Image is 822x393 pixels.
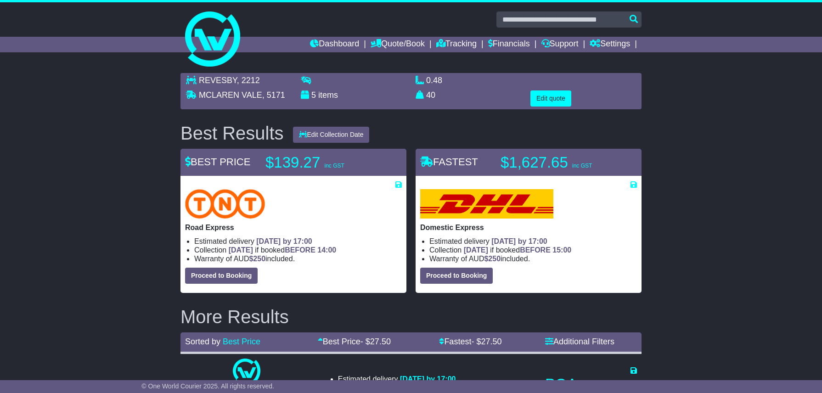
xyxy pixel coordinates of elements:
[194,237,402,246] li: Estimated delivery
[318,90,338,100] span: items
[285,246,315,254] span: BEFORE
[530,90,571,107] button: Edit quote
[237,76,260,85] span: , 2212
[400,375,456,383] span: [DATE] by 17:00
[262,90,285,100] span: , 5171
[590,37,630,52] a: Settings
[265,153,380,172] p: $139.27
[439,337,501,346] a: Fastest- $27.50
[370,337,391,346] span: 27.50
[338,375,456,383] li: Estimated delivery
[464,246,571,254] span: if booked
[436,37,477,52] a: Tracking
[229,246,336,254] span: if booked
[541,37,579,52] a: Support
[180,307,642,327] h2: More Results
[293,127,370,143] button: Edit Collection Date
[253,255,265,263] span: 250
[176,123,288,143] div: Best Results
[520,246,551,254] span: BEFORE
[420,156,478,168] span: FASTEST
[426,76,442,85] span: 0.48
[429,237,637,246] li: Estimated delivery
[429,254,637,263] li: Warranty of AUD included.
[185,189,265,219] img: TNT Domestic: Road Express
[317,246,336,254] span: 14:00
[318,337,391,346] a: Best Price- $27.50
[484,255,501,263] span: $
[572,163,592,169] span: inc GST
[471,337,501,346] span: - $
[249,255,265,263] span: $
[464,246,488,254] span: [DATE]
[420,268,493,284] button: Proceed to Booking
[310,37,359,52] a: Dashboard
[552,246,571,254] span: 15:00
[426,90,435,100] span: 40
[141,382,274,390] span: © One World Courier 2025. All rights reserved.
[194,254,402,263] li: Warranty of AUD included.
[420,223,637,232] p: Domestic Express
[185,337,220,346] span: Sorted by
[185,156,250,168] span: BEST PRICE
[481,337,501,346] span: 27.50
[199,90,262,100] span: MCLAREN VALE
[420,189,553,219] img: DHL: Domestic Express
[223,337,260,346] a: Best Price
[501,153,615,172] p: $1,627.65
[194,246,402,254] li: Collection
[488,37,530,52] a: Financials
[491,237,547,245] span: [DATE] by 17:00
[229,246,253,254] span: [DATE]
[185,223,402,232] p: Road Express
[256,237,312,245] span: [DATE] by 17:00
[324,163,344,169] span: inc GST
[233,359,260,386] img: One World Courier: Same Day Nationwide(quotes take 0.5-1 hour)
[311,90,316,100] span: 5
[488,255,501,263] span: 250
[371,37,425,52] a: Quote/Book
[429,246,637,254] li: Collection
[545,337,614,346] a: Additional Filters
[185,268,258,284] button: Proceed to Booking
[199,76,237,85] span: REVESBY
[360,337,391,346] span: - $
